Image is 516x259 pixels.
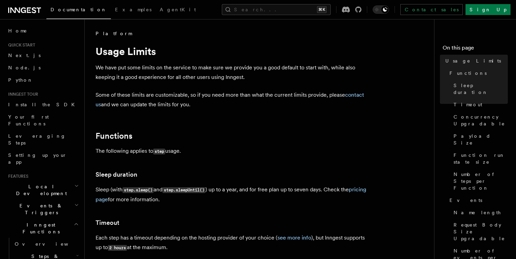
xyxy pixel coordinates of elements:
[5,174,28,179] span: Features
[451,111,508,130] a: Concurrency Upgradable
[96,90,369,109] p: Some of these limits are customizable, so if you need more than what the current limits provide, ...
[96,233,369,253] p: Each step has a timeout depending on the hosting provider of your choice ( ), but Inngest support...
[277,234,311,241] a: see more info
[96,170,137,179] a: Sleep duration
[400,4,463,15] a: Contact sales
[15,241,85,247] span: Overview
[222,4,331,15] button: Search...⌘K
[5,219,80,238] button: Inngest Functions
[454,152,508,165] span: Function run state size
[160,7,196,12] span: AgentKit
[451,130,508,149] a: Payload Size
[96,218,119,228] a: Timeout
[5,92,38,97] span: Inngest tour
[96,185,369,204] p: Sleep (with and ) up to a year, and for free plan up to seven days. Check the for more information.
[8,53,41,58] span: Next.js
[108,245,127,251] code: 2 hours
[5,200,80,219] button: Events & Triggers
[451,168,508,194] a: Number of Steps per Function
[51,7,107,12] span: Documentation
[5,183,74,197] span: Local Development
[8,133,66,146] span: Leveraging Steps
[454,101,482,108] span: Timeout
[5,221,74,235] span: Inngest Functions
[451,79,508,98] a: Sleep duration
[8,27,27,34] span: Home
[96,131,132,141] a: Functions
[447,67,508,79] a: Functions
[445,57,501,64] span: Usage Limits
[8,65,41,70] span: Node.js
[5,202,74,216] span: Events & Triggers
[451,149,508,168] a: Function run state size
[8,102,79,107] span: Install the SDK
[8,152,67,165] span: Setting up your app
[156,2,200,18] a: AgentKit
[454,209,501,216] span: Name length
[5,98,80,111] a: Install the SDK
[111,2,156,18] a: Examples
[454,221,508,242] span: Request Body Size Upgradable
[153,149,165,154] code: step
[449,70,487,77] span: Functions
[447,194,508,206] a: Events
[454,82,508,96] span: Sleep duration
[454,113,508,127] span: Concurrency Upgradable
[454,133,508,146] span: Payload Size
[96,30,132,37] span: Platform
[8,77,33,83] span: Python
[5,62,80,74] a: Node.js
[449,197,482,204] span: Events
[373,5,389,14] button: Toggle dark mode
[96,45,369,57] h1: Usage Limits
[5,111,80,130] a: Your first Functions
[96,146,369,156] p: The following applies to usage.
[12,238,80,250] a: Overview
[115,7,152,12] span: Examples
[46,2,111,19] a: Documentation
[5,49,80,62] a: Next.js
[5,130,80,149] a: Leveraging Steps
[162,187,205,193] code: step.sleepUntil()
[123,187,154,193] code: step.sleep()
[8,114,49,126] span: Your first Functions
[5,42,35,48] span: Quick start
[451,219,508,245] a: Request Body Size Upgradable
[5,25,80,37] a: Home
[454,171,508,191] span: Number of Steps per Function
[465,4,511,15] a: Sign Up
[5,180,80,200] button: Local Development
[96,63,369,82] p: We have put some limits on the service to make sure we provide you a good default to start with, ...
[451,206,508,219] a: Name length
[451,98,508,111] a: Timeout
[5,149,80,168] a: Setting up your app
[443,55,508,67] a: Usage Limits
[443,44,508,55] h4: On this page
[5,74,80,86] a: Python
[317,6,327,13] kbd: ⌘K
